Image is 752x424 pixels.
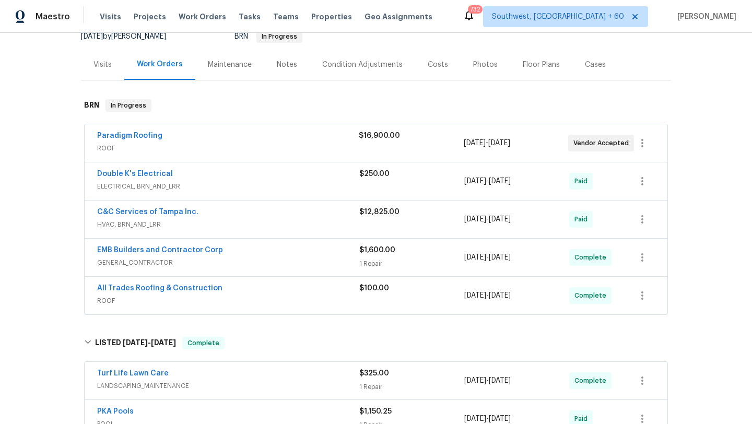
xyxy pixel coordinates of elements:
[97,246,223,254] a: EMB Builders and Contractor Corp
[97,370,169,377] a: Turf Life Lawn Care
[311,11,352,22] span: Properties
[574,290,610,301] span: Complete
[573,138,633,148] span: Vendor Accepted
[473,60,498,70] div: Photos
[183,338,224,348] span: Complete
[93,60,112,70] div: Visits
[97,208,198,216] a: C&C Services of Tampa Inc.
[523,60,560,70] div: Floor Plans
[359,246,395,254] span: $1,600.00
[464,375,511,386] span: -
[322,60,403,70] div: Condition Adjustments
[464,377,486,384] span: [DATE]
[359,132,400,139] span: $16,900.00
[489,377,511,384] span: [DATE]
[470,4,480,15] div: 732
[97,143,359,154] span: ROOF
[585,60,606,70] div: Cases
[97,285,222,292] a: All Trades Roofing & Construction
[464,139,486,147] span: [DATE]
[97,170,173,178] a: Double K's Electrical
[134,11,166,22] span: Projects
[81,89,671,122] div: BRN In Progress
[464,216,486,223] span: [DATE]
[81,33,103,40] span: [DATE]
[123,339,148,346] span: [DATE]
[359,382,464,392] div: 1 Repair
[464,290,511,301] span: -
[36,11,70,22] span: Maestro
[574,375,610,386] span: Complete
[151,339,176,346] span: [DATE]
[428,60,448,70] div: Costs
[673,11,736,22] span: [PERSON_NAME]
[464,138,510,148] span: -
[137,59,183,69] div: Work Orders
[257,33,301,40] span: In Progress
[464,414,511,424] span: -
[81,326,671,360] div: LISTED [DATE]-[DATE]Complete
[97,381,359,391] span: LANDSCAPING_MAINTENANCE
[489,292,511,299] span: [DATE]
[464,254,486,261] span: [DATE]
[359,170,390,178] span: $250.00
[488,139,510,147] span: [DATE]
[574,414,592,424] span: Paid
[234,33,302,40] span: BRN
[464,415,486,422] span: [DATE]
[208,60,252,70] div: Maintenance
[464,292,486,299] span: [DATE]
[97,181,359,192] span: ELECTRICAL, BRN_AND_LRR
[574,252,610,263] span: Complete
[464,178,486,185] span: [DATE]
[84,99,99,112] h6: BRN
[359,285,389,292] span: $100.00
[95,337,176,349] h6: LISTED
[273,11,299,22] span: Teams
[359,408,392,415] span: $1,150.25
[97,219,359,230] span: HVAC, BRN_AND_LRR
[81,30,179,43] div: by [PERSON_NAME]
[107,100,150,111] span: In Progress
[489,216,511,223] span: [DATE]
[464,214,511,225] span: -
[97,257,359,268] span: GENERAL_CONTRACTOR
[100,11,121,22] span: Visits
[359,258,464,269] div: 1 Repair
[492,11,624,22] span: Southwest, [GEOGRAPHIC_DATA] + 60
[574,214,592,225] span: Paid
[239,13,261,20] span: Tasks
[179,11,226,22] span: Work Orders
[97,408,134,415] a: PKA Pools
[97,296,359,306] span: ROOF
[365,11,432,22] span: Geo Assignments
[489,415,511,422] span: [DATE]
[574,176,592,186] span: Paid
[97,132,162,139] a: Paradigm Roofing
[359,208,399,216] span: $12,825.00
[464,252,511,263] span: -
[359,370,389,377] span: $325.00
[489,254,511,261] span: [DATE]
[277,60,297,70] div: Notes
[489,178,511,185] span: [DATE]
[123,339,176,346] span: -
[464,176,511,186] span: -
